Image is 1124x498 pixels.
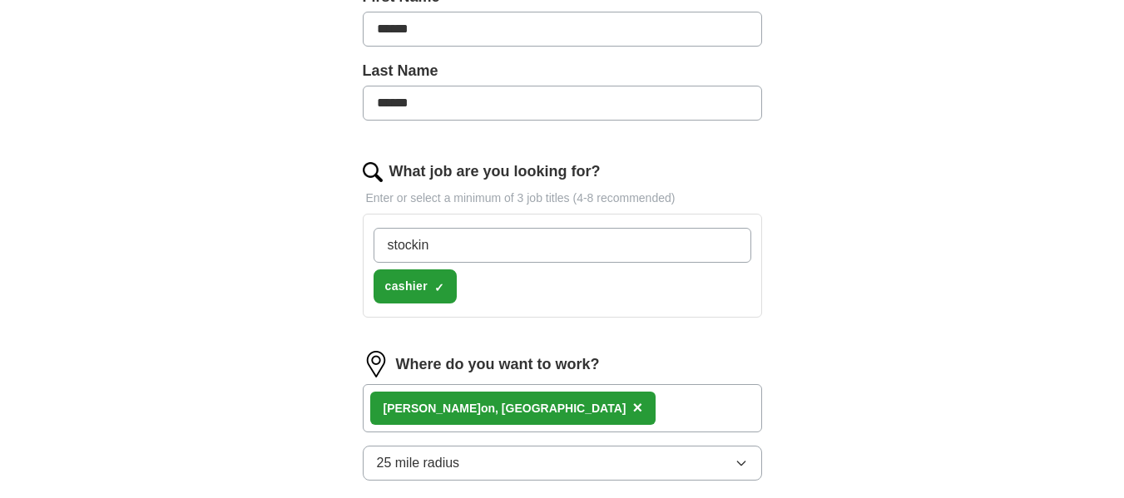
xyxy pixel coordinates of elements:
span: 25 mile radius [377,453,460,473]
div: on, [GEOGRAPHIC_DATA] [384,400,626,417]
span: cashier [385,278,428,295]
img: location.png [363,351,389,377]
img: search.png [363,162,383,182]
button: cashier✓ [374,269,457,303]
button: 25 mile radius [363,446,762,481]
input: Type a job title and press enter [374,228,751,263]
button: × [632,396,642,421]
label: What job are you looking for? [389,160,601,183]
p: Enter or select a minimum of 3 job titles (4-8 recommended) [363,190,762,207]
strong: [PERSON_NAME] [384,402,481,415]
span: × [632,398,642,417]
span: ✓ [434,281,444,294]
label: Last Name [363,60,762,82]
label: Where do you want to work? [396,353,600,376]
